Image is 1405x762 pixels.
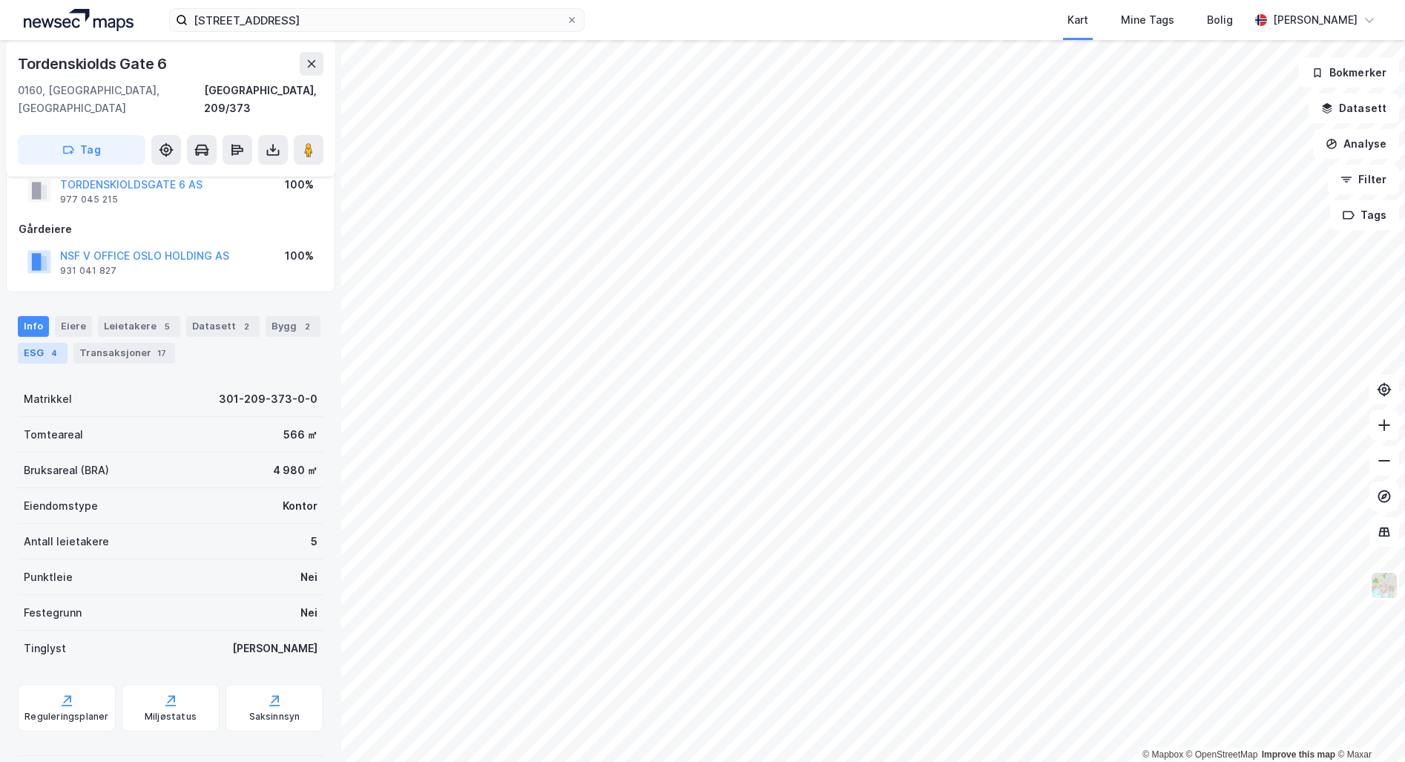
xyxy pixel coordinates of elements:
[24,640,66,657] div: Tinglyst
[283,497,317,515] div: Kontor
[1273,11,1358,29] div: [PERSON_NAME]
[24,9,134,31] img: logo.a4113a55bc3d86da70a041830d287a7e.svg
[18,316,49,337] div: Info
[24,497,98,515] div: Eiendomstype
[1313,129,1399,159] button: Analyse
[219,390,317,408] div: 301-209-373-0-0
[154,346,169,361] div: 17
[55,316,92,337] div: Eiere
[24,533,109,551] div: Antall leietakere
[1142,749,1183,760] a: Mapbox
[145,711,197,723] div: Miljøstatus
[1331,691,1405,762] iframe: Chat Widget
[60,194,118,206] div: 977 045 215
[47,346,62,361] div: 4
[1121,11,1174,29] div: Mine Tags
[273,462,317,479] div: 4 980 ㎡
[232,640,317,657] div: [PERSON_NAME]
[18,135,145,165] button: Tag
[300,568,317,586] div: Nei
[300,319,315,334] div: 2
[1309,93,1399,123] button: Datasett
[188,9,566,31] input: Søk på adresse, matrikkel, gårdeiere, leietakere eller personer
[98,316,180,337] div: Leietakere
[18,343,68,364] div: ESG
[186,316,260,337] div: Datasett
[60,265,116,277] div: 931 041 827
[285,176,314,194] div: 100%
[24,462,109,479] div: Bruksareal (BRA)
[1331,691,1405,762] div: Kontrollprogram for chat
[1299,58,1399,88] button: Bokmerker
[283,426,317,444] div: 566 ㎡
[18,52,170,76] div: Tordenskiolds Gate 6
[73,343,175,364] div: Transaksjoner
[1370,571,1398,600] img: Z
[159,319,174,334] div: 5
[1330,200,1399,230] button: Tags
[24,390,72,408] div: Matrikkel
[19,220,323,238] div: Gårdeiere
[24,426,83,444] div: Tomteareal
[24,711,108,723] div: Reguleringsplaner
[266,316,320,337] div: Bygg
[311,533,317,551] div: 5
[300,604,317,622] div: Nei
[18,82,204,117] div: 0160, [GEOGRAPHIC_DATA], [GEOGRAPHIC_DATA]
[285,247,314,265] div: 100%
[249,711,300,723] div: Saksinnsyn
[24,604,82,622] div: Festegrunn
[1207,11,1233,29] div: Bolig
[24,568,73,586] div: Punktleie
[1067,11,1088,29] div: Kart
[239,319,254,334] div: 2
[1328,165,1399,194] button: Filter
[1186,749,1258,760] a: OpenStreetMap
[204,82,323,117] div: [GEOGRAPHIC_DATA], 209/373
[1262,749,1335,760] a: Improve this map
